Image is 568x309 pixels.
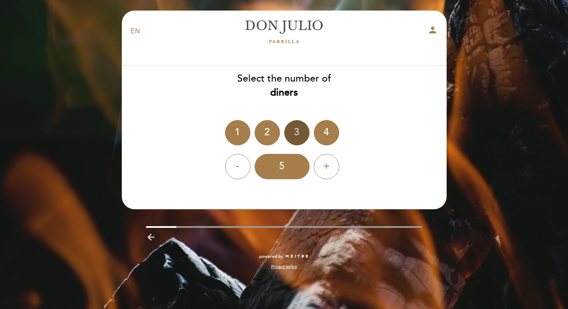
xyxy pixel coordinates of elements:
[255,154,310,179] div: 5
[271,264,297,270] a: Privacy policy
[146,232,156,242] i: arrow_backward
[231,20,337,43] a: [PERSON_NAME]
[314,154,339,179] div: +
[284,120,310,145] div: 3
[285,254,309,259] img: MEITRE
[121,72,447,100] div: Select the number of
[259,254,283,260] span: powered by
[428,25,438,38] button: person
[225,120,250,145] div: 1
[314,120,339,145] div: 4
[428,25,438,35] i: person
[259,254,309,260] a: powered by
[255,120,280,145] div: 2
[270,87,298,98] b: diners
[225,154,250,179] div: -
